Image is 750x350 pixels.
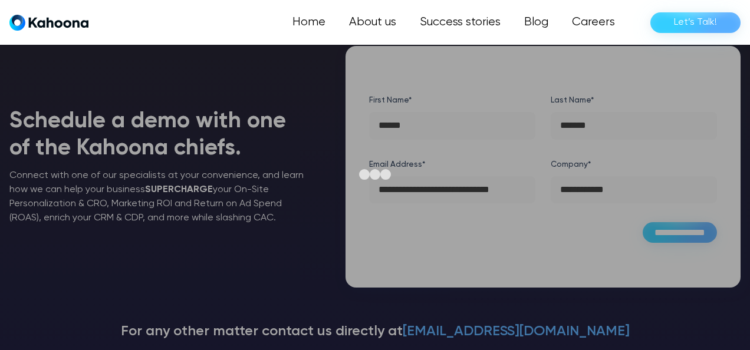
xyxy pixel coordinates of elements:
[80,18,670,333] iframe: Select a Date & Time - Calendly
[337,11,408,34] a: About us
[674,13,717,32] div: Let’s Talk!
[650,12,741,33] a: Let’s Talk!
[281,11,337,34] a: Home
[9,14,88,31] a: home
[512,11,560,34] a: Blog
[408,11,512,34] a: Success stories
[560,11,627,34] a: Careers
